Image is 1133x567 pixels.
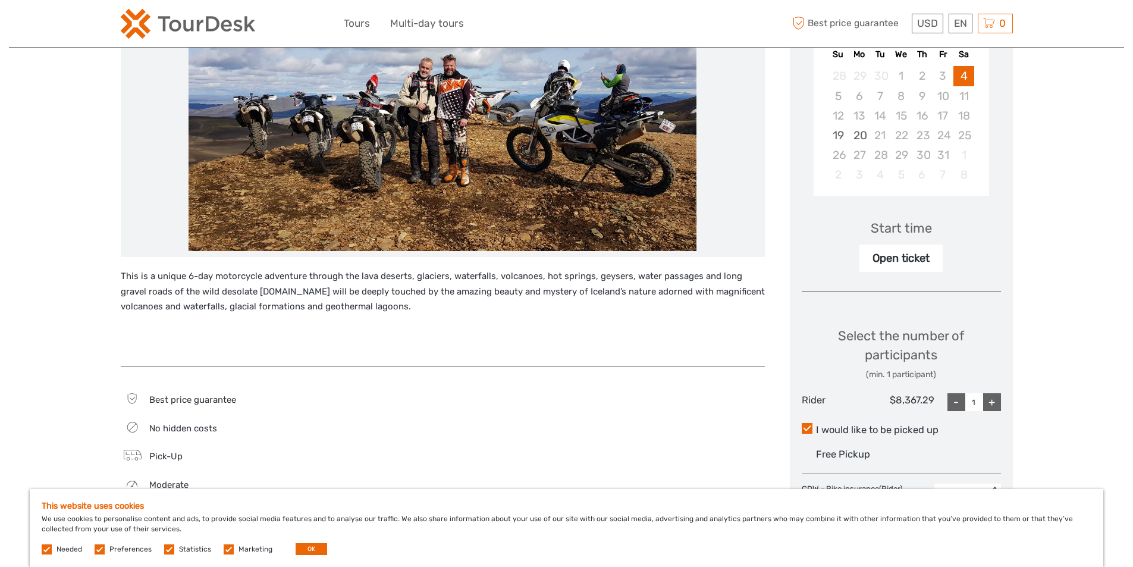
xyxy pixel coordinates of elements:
[912,145,933,165] div: Not available Thursday, July 30th, 2026
[870,86,890,106] div: Not available Tuesday, July 7th, 2026
[933,86,953,106] div: Not available Friday, July 10th, 2026
[109,544,152,555] label: Preferences
[890,66,911,86] div: Not available Wednesday, July 1st, 2026
[149,423,217,434] span: No hidden costs
[890,86,911,106] div: Not available Wednesday, July 8th, 2026
[989,487,999,499] div: < >
[953,66,974,86] div: Choose Saturday, July 4th, 2026
[828,66,849,86] div: Not available Sunday, June 28th, 2026
[849,165,870,184] div: Not available Monday, August 3rd, 2026
[790,14,909,33] span: Best price guarantee
[870,145,890,165] div: Not available Tuesday, July 28th, 2026
[912,46,933,62] div: Th
[933,66,953,86] div: Not available Friday, July 3rd, 2026
[997,17,1008,29] span: 0
[802,393,868,411] div: Rider
[890,165,911,184] div: Not available Wednesday, August 5th, 2026
[802,369,1001,381] div: (min. 1 participant)
[849,46,870,62] div: Mo
[870,165,890,184] div: Not available Tuesday, August 4th, 2026
[828,126,849,145] div: Choose Sunday, July 19th, 2026
[870,46,890,62] div: Tu
[57,544,82,555] label: Needed
[912,126,933,145] div: Not available Thursday, July 23rd, 2026
[802,484,908,506] div: CDW - Bike insurance (Rider)
[296,543,327,555] button: OK
[849,66,870,86] div: Not available Monday, June 29th, 2026
[871,219,932,237] div: Start time
[912,165,933,184] div: Not available Thursday, August 6th, 2026
[953,106,974,126] div: Not available Saturday, July 18th, 2026
[953,165,974,184] div: Not available Saturday, August 8th, 2026
[849,126,870,145] div: Choose Monday, July 20th, 2026
[179,544,211,555] label: Statistics
[953,46,974,62] div: Sa
[870,106,890,126] div: Not available Tuesday, July 14th, 2026
[149,394,236,405] span: Best price guarantee
[890,106,911,126] div: Not available Wednesday, July 15th, 2026
[890,46,911,62] div: We
[870,126,890,145] div: Not available Tuesday, July 21st, 2026
[802,423,1001,437] label: I would like to be picked up
[890,145,911,165] div: Not available Wednesday, July 29th, 2026
[828,145,849,165] div: Not available Sunday, July 26th, 2026
[344,15,370,32] a: Tours
[953,145,974,165] div: Not available Saturday, August 1st, 2026
[917,17,938,29] span: USD
[238,544,272,555] label: Marketing
[849,145,870,165] div: Not available Monday, July 27th, 2026
[17,21,134,30] p: We're away right now. Please check back later!
[849,106,870,126] div: Not available Monday, July 13th, 2026
[828,46,849,62] div: Su
[940,487,983,499] div: Choose
[890,126,911,145] div: Not available Wednesday, July 22nd, 2026
[949,14,972,33] div: EN
[802,327,1001,381] div: Select the number of participants
[912,66,933,86] div: Not available Thursday, July 2nd, 2026
[137,18,151,33] button: Open LiveChat chat widget
[953,126,974,145] div: Not available Saturday, July 25th, 2026
[816,449,870,460] span: Free Pickup
[121,9,255,39] img: 2254-3441b4b5-4e5f-4d00-b396-31f1d84a6ebf_logo_small.png
[390,15,464,32] a: Multi-day tours
[947,393,965,411] div: -
[933,126,953,145] div: Not available Friday, July 24th, 2026
[828,165,849,184] div: Not available Sunday, August 2nd, 2026
[933,106,953,126] div: Not available Friday, July 17th, 2026
[121,269,765,315] p: This is a unique 6-day motorcycle adventure through the lava deserts, glaciers, waterfalls, volca...
[149,451,183,462] span: Pick-Up
[870,66,890,86] div: Not available Tuesday, June 30th, 2026
[42,501,1091,511] h5: This website uses cookies
[859,245,943,272] div: Open ticket
[828,86,849,106] div: Not available Sunday, July 5th, 2026
[849,86,870,106] div: Not available Monday, July 6th, 2026
[933,165,953,184] div: Not available Friday, August 7th, 2026
[912,106,933,126] div: Not available Thursday, July 16th, 2026
[149,480,189,490] span: Moderate
[30,489,1103,567] div: We use cookies to personalise content and ads, to provide social media features and to analyse ou...
[953,86,974,106] div: Not available Saturday, July 11th, 2026
[868,393,934,411] div: $8,367.29
[828,106,849,126] div: Not available Sunday, July 12th, 2026
[817,66,985,184] div: month 2026-07
[933,145,953,165] div: Not available Friday, July 31st, 2026
[983,393,1001,411] div: +
[933,46,953,62] div: Fr
[912,86,933,106] div: Not available Thursday, July 9th, 2026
